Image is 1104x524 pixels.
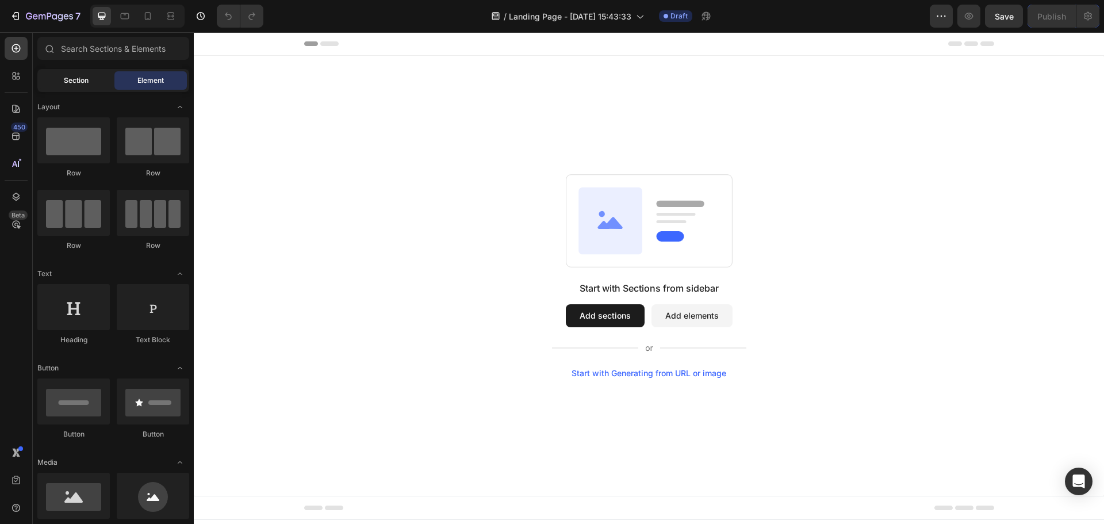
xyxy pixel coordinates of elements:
div: Publish [1037,10,1066,22]
button: Save [985,5,1023,28]
div: Start with Sections from sidebar [386,249,525,263]
button: 7 [5,5,86,28]
span: Toggle open [171,359,189,377]
p: 7 [75,9,80,23]
div: Row [37,168,110,178]
span: Toggle open [171,98,189,116]
span: Toggle open [171,453,189,472]
button: Publish [1028,5,1076,28]
div: Beta [9,211,28,220]
input: Search Sections & Elements [37,37,189,60]
button: Add sections [372,272,451,295]
div: Text Block [117,335,189,345]
span: Media [37,457,57,468]
div: Open Intercom Messenger [1065,468,1092,495]
span: Draft [670,11,688,21]
div: Row [37,240,110,251]
div: 450 [11,123,28,132]
div: Row [117,240,189,251]
span: Section [64,75,89,86]
div: Button [117,429,189,439]
span: Landing Page - [DATE] 15:43:33 [509,10,631,22]
div: Button [37,429,110,439]
span: Element [137,75,164,86]
span: Toggle open [171,265,189,283]
span: Text [37,269,52,279]
button: Add elements [458,272,539,295]
span: Button [37,363,59,373]
div: Row [117,168,189,178]
span: Save [995,12,1014,21]
div: Undo/Redo [217,5,263,28]
div: Heading [37,335,110,345]
div: Start with Generating from URL or image [378,336,532,346]
iframe: Design area [194,32,1104,524]
span: Layout [37,102,60,112]
span: / [504,10,507,22]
